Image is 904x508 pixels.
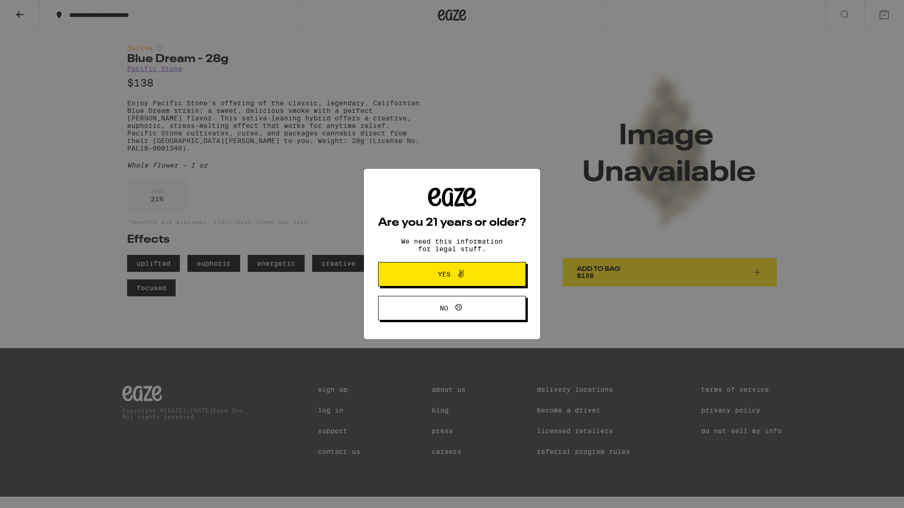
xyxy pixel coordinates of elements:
button: Yes [378,262,526,286]
h2: Are you 21 years or older? [378,217,526,229]
span: Yes [438,271,451,278]
button: No [378,296,526,320]
p: We need this information for legal stuff. [393,238,511,253]
span: No [440,305,448,311]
